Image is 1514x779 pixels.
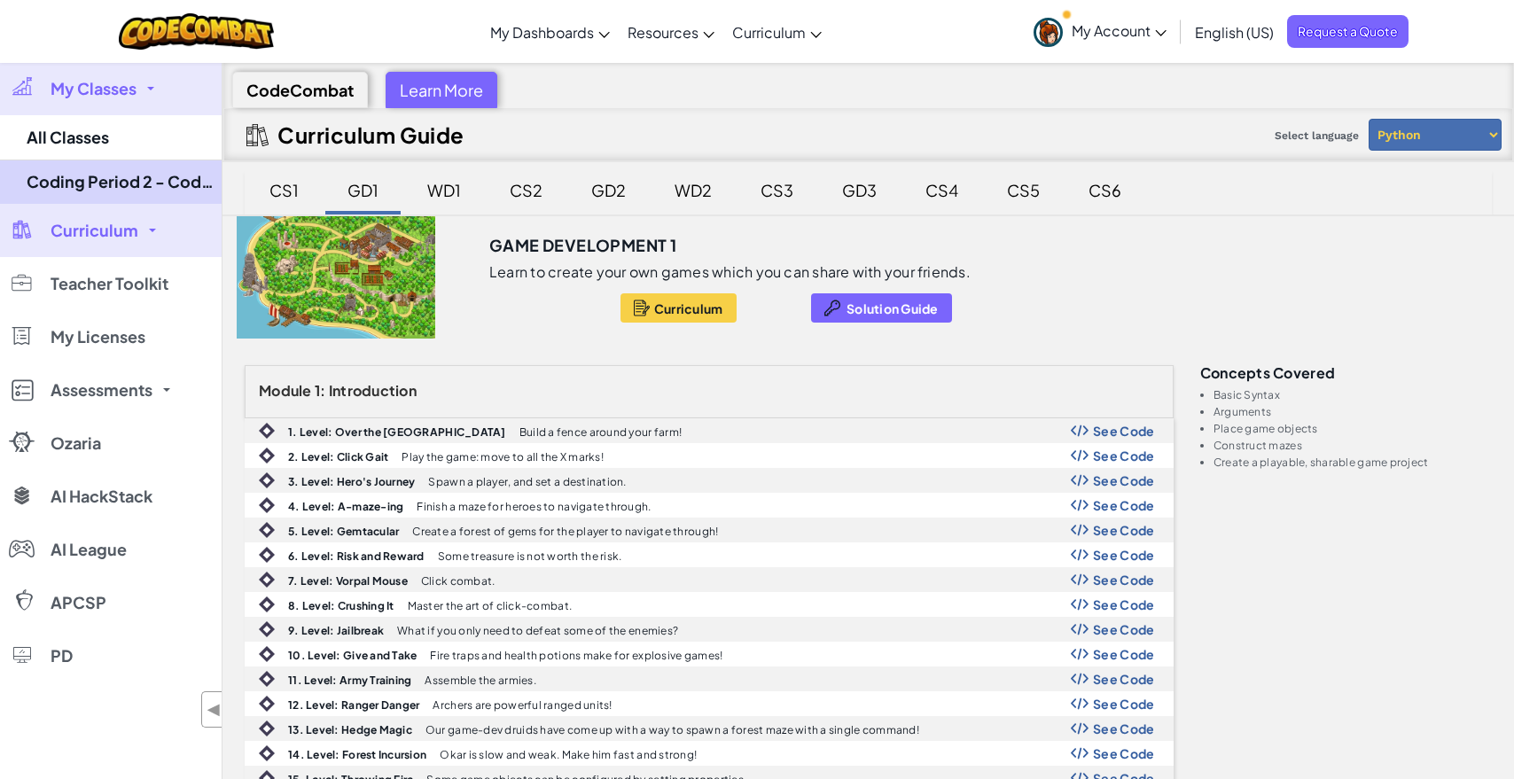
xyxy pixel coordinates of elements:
span: English (US) [1195,23,1274,42]
a: 4. Level: A-maze-ing Finish a maze for heroes to navigate through. Show Code Logo See Code [245,493,1174,518]
span: Module [259,381,312,400]
span: Curriculum [654,301,723,315]
a: 1. Level: Over the [GEOGRAPHIC_DATA] Build a fence around your farm! Show Code Logo See Code [245,418,1174,443]
span: My Licenses [51,329,145,345]
div: GD3 [824,169,894,211]
div: CodeCombat [232,72,368,108]
span: See Code [1093,672,1155,686]
img: Show Code Logo [1071,474,1089,487]
div: Learn More [386,72,497,108]
b: 1. Level: Over the [GEOGRAPHIC_DATA] [288,425,506,439]
span: ◀ [207,697,222,722]
img: IconIntro.svg [259,671,275,687]
a: 13. Level: Hedge Magic Our game-dev druids have come up with a way to spawn a forest maze with a ... [245,716,1174,741]
span: Teacher Toolkit [51,276,168,292]
img: IconIntro.svg [259,621,275,637]
img: Show Code Logo [1071,722,1089,735]
img: IconIntro.svg [259,646,275,662]
span: See Code [1093,523,1155,537]
span: See Code [1093,448,1155,463]
b: 6. Level: Risk and Reward [288,549,425,563]
img: Show Code Logo [1071,573,1089,586]
span: Ozaria [51,435,101,451]
img: Show Code Logo [1071,673,1089,685]
p: Spawn a player, and set a destination. [428,476,626,487]
img: Show Code Logo [1071,623,1089,635]
a: English (US) [1186,8,1283,56]
button: Solution Guide [811,293,952,323]
span: See Code [1093,746,1155,760]
span: See Code [1093,573,1155,587]
b: 5. Level: Gemtacular [288,525,399,538]
a: My Account [1025,4,1175,59]
h3: Game Development 1 [489,232,676,259]
p: What if you only need to defeat some of the enemies? [397,625,678,636]
img: IconIntro.svg [259,472,275,488]
p: Master the art of click-combat. [408,600,572,612]
a: My Dashboards [481,8,619,56]
span: Curriculum [51,222,138,238]
img: Show Code Logo [1071,697,1089,710]
img: CodeCombat logo [119,13,274,50]
span: My Account [1072,21,1167,40]
span: See Code [1093,622,1155,636]
li: Place game objects [1214,423,1492,434]
div: WD1 [410,169,479,211]
img: Show Code Logo [1071,449,1089,462]
img: IconIntro.svg [259,522,275,538]
li: Arguments [1214,406,1492,417]
span: AI HackStack [51,488,152,504]
b: 10. Level: Give and Take [288,649,417,662]
b: 13. Level: Hedge Magic [288,723,412,736]
a: 8. Level: Crushing It Master the art of click-combat. Show Code Logo See Code [245,592,1174,617]
a: 10. Level: Give and Take Fire traps and health potions make for explosive games! Show Code Logo S... [245,642,1174,666]
p: Fire traps and health potions make for explosive games! [430,650,722,661]
a: 3. Level: Hero's Journey Spawn a player, and set a destination. Show Code Logo See Code [245,468,1174,493]
a: 5. Level: Gemtacular Create a forest of gems for the player to navigate through! Show Code Logo S... [245,518,1174,542]
span: Select language [1268,122,1366,149]
a: 11. Level: Army Training Assemble the armies. Show Code Logo See Code [245,666,1174,691]
span: See Code [1093,473,1155,487]
a: Curriculum [723,8,831,56]
p: Assemble the armies. [425,674,535,686]
b: 3. Level: Hero's Journey [288,475,415,488]
li: Construct mazes [1214,440,1492,451]
span: See Code [1093,647,1155,661]
div: GD1 [330,169,396,211]
span: Resources [628,23,698,42]
p: Click combat. [421,575,496,587]
span: Curriculum [732,23,806,42]
img: IconIntro.svg [259,497,275,513]
a: 7. Level: Vorpal Mouse Click combat. Show Code Logo See Code [245,567,1174,592]
b: 2. Level: Click Gait [288,450,388,464]
h3: Concepts covered [1200,365,1492,380]
b: 4. Level: A-maze-ing [288,500,403,513]
b: 12. Level: Ranger Danger [288,698,419,712]
p: Okar is slow and weak. Make him fast and strong! [440,749,697,760]
div: CS5 [989,169,1057,211]
a: 6. Level: Risk and Reward Some treasure is not worth the risk. Show Code Logo See Code [245,542,1174,567]
p: Our game-dev druids have come up with a way to spawn a forest maze with a single command! [425,724,919,736]
span: 1: [315,381,326,400]
a: Resources [619,8,723,56]
b: 7. Level: Vorpal Mouse [288,574,408,588]
span: See Code [1093,721,1155,736]
img: IconIntro.svg [259,448,275,464]
img: IconIntro.svg [259,745,275,761]
span: Solution Guide [847,301,939,315]
span: My Dashboards [490,23,594,42]
p: Finish a maze for heroes to navigate through. [417,501,651,512]
div: CS4 [908,169,976,211]
span: See Code [1093,597,1155,612]
p: Learn to create your own games which you can share with your friends. [489,263,971,281]
div: WD2 [657,169,730,211]
div: GD2 [574,169,644,211]
span: My Classes [51,81,137,97]
span: Assessments [51,382,152,398]
a: Request a Quote [1287,15,1409,48]
span: See Code [1093,697,1155,711]
li: Create a playable, sharable game project [1214,456,1492,468]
